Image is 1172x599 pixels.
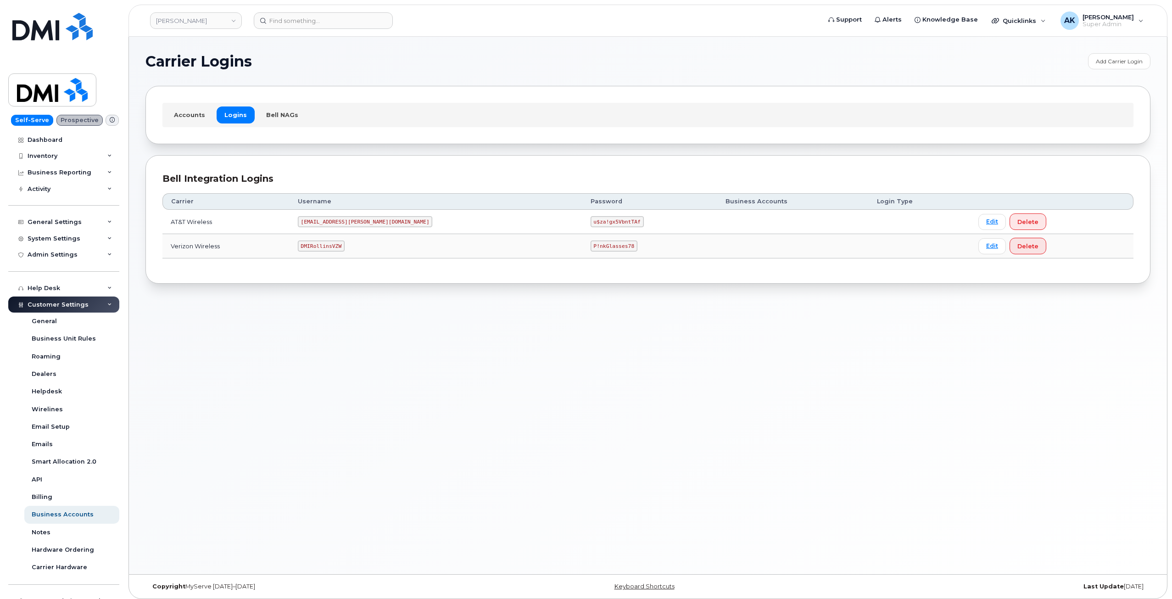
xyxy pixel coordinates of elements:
[869,193,970,210] th: Login Type
[298,241,345,252] code: DMIRollinsVZW
[145,55,252,68] span: Carrier Logins
[258,106,306,123] a: Bell NAGs
[978,238,1006,254] a: Edit
[1083,583,1124,590] strong: Last Update
[162,234,290,258] td: Verizon Wireless
[591,241,637,252] code: P!nkGlasses78
[1017,218,1038,226] span: Delete
[162,172,1133,185] div: Bell Integration Logins
[162,193,290,210] th: Carrier
[614,583,675,590] a: Keyboard Shortcuts
[815,583,1150,590] div: [DATE]
[152,583,185,590] strong: Copyright
[166,106,213,123] a: Accounts
[1010,238,1046,254] button: Delete
[1088,53,1150,69] a: Add Carrier Login
[162,210,290,234] td: AT&T Wireless
[217,106,255,123] a: Logins
[582,193,717,210] th: Password
[591,216,644,227] code: u$za!gx5VbntTAf
[145,583,480,590] div: MyServe [DATE]–[DATE]
[717,193,869,210] th: Business Accounts
[290,193,582,210] th: Username
[1010,213,1046,230] button: Delete
[978,214,1006,230] a: Edit
[298,216,433,227] code: [EMAIL_ADDRESS][PERSON_NAME][DOMAIN_NAME]
[1017,242,1038,251] span: Delete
